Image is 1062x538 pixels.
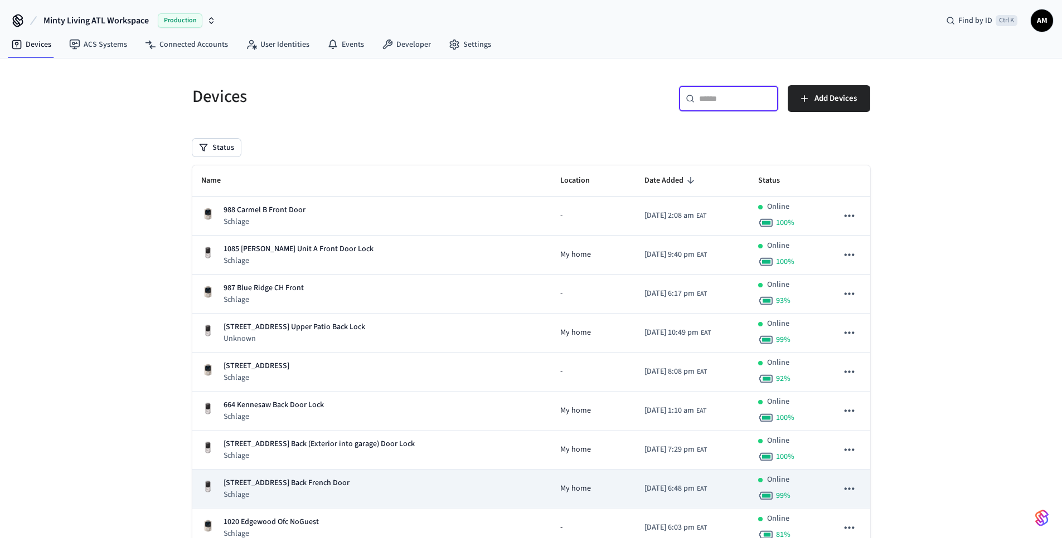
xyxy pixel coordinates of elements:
[560,405,591,417] span: My home
[224,243,374,255] p: 1085 [PERSON_NAME] Unit A Front Door Lock
[224,411,324,422] p: Schlage
[767,357,789,369] p: Online
[644,327,699,339] span: [DATE] 10:49 pm
[440,35,500,55] a: Settings
[697,250,707,260] span: EAT
[776,256,794,267] span: 100 %
[701,328,711,338] span: EAT
[697,523,707,533] span: EAT
[644,483,707,495] div: Africa/Nairobi
[644,405,706,417] div: Africa/Nairobi
[560,327,591,339] span: My home
[224,372,289,383] p: Schlage
[201,402,215,415] img: Yale Assure Touchscreen Wifi Smart Lock, Satin Nickel, Front
[644,522,707,534] div: Africa/Nairobi
[201,363,215,376] img: Schlage Sense Smart Deadbolt with Camelot Trim, Front
[644,366,707,378] div: Africa/Nairobi
[644,210,706,222] div: Africa/Nairobi
[560,366,562,378] span: -
[767,279,789,291] p: Online
[201,285,215,299] img: Schlage Sense Smart Deadbolt with Camelot Trim, Front
[697,484,707,494] span: EAT
[644,288,695,300] span: [DATE] 6:17 pm
[224,489,350,500] p: Schlage
[697,289,707,299] span: EAT
[136,35,237,55] a: Connected Accounts
[644,444,695,456] span: [DATE] 7:29 pm
[60,35,136,55] a: ACS Systems
[696,211,706,221] span: EAT
[373,35,440,55] a: Developer
[224,450,415,461] p: Schlage
[192,139,241,156] button: Status
[318,35,373,55] a: Events
[201,324,215,338] img: Yale Assure Touchscreen Wifi Smart Lock, Satin Nickel, Front
[767,201,789,213] p: Online
[644,327,711,339] div: Africa/Nairobi
[224,321,365,333] p: [STREET_ADDRESS] Upper Patio Back Lock
[224,399,324,411] p: 664 Kennesaw Back Door Lock
[696,406,706,416] span: EAT
[996,15,1017,26] span: Ctrl K
[958,15,992,26] span: Find by ID
[224,477,350,489] p: [STREET_ADDRESS] Back French Door
[560,172,604,189] span: Location
[201,207,215,221] img: Schlage Sense Smart Deadbolt with Camelot Trim, Front
[644,366,695,378] span: [DATE] 8:08 pm
[644,249,695,261] span: [DATE] 9:40 pm
[1032,11,1052,31] span: AM
[644,210,694,222] span: [DATE] 2:08 am
[201,519,215,532] img: Schlage Sense Smart Deadbolt with Camelot Trim, Front
[224,360,289,372] p: [STREET_ADDRESS]
[758,172,794,189] span: Status
[788,85,870,112] button: Add Devices
[201,246,215,260] img: Yale Assure Touchscreen Wifi Smart Lock, Satin Nickel, Front
[644,444,707,456] div: Africa/Nairobi
[644,288,707,300] div: Africa/Nairobi
[224,438,415,450] p: [STREET_ADDRESS] Back (Exterior into garage) Door Lock
[644,249,707,261] div: Africa/Nairobi
[644,522,695,534] span: [DATE] 6:03 pm
[697,445,707,455] span: EAT
[776,217,794,228] span: 100 %
[201,441,215,454] img: Yale Assure Touchscreen Wifi Smart Lock, Satin Nickel, Front
[560,210,562,222] span: -
[224,516,319,528] p: 1020 Edgewood Ofc NoGuest
[224,333,365,344] p: Unknown
[224,204,305,216] p: 988 Carmel B Front Door
[224,294,304,305] p: Schlage
[1035,509,1049,527] img: SeamLogoGradient.69752ec5.svg
[644,405,694,417] span: [DATE] 1:10 am
[560,483,591,495] span: My home
[697,367,707,377] span: EAT
[644,172,698,189] span: Date Added
[814,91,857,106] span: Add Devices
[192,85,525,108] h5: Devices
[776,451,794,462] span: 100 %
[560,288,562,300] span: -
[201,480,215,493] img: Yale Assure Touchscreen Wifi Smart Lock, Satin Nickel, Front
[43,14,149,27] span: Minty Living ATL Workspace
[560,522,562,534] span: -
[560,249,591,261] span: My home
[2,35,60,55] a: Devices
[776,490,791,501] span: 99 %
[937,11,1026,31] div: Find by IDCtrl K
[224,216,305,227] p: Schlage
[224,255,374,266] p: Schlage
[224,282,304,294] p: 987 Blue Ridge CH Front
[776,412,794,423] span: 100 %
[237,35,318,55] a: User Identities
[767,396,789,408] p: Online
[644,483,695,495] span: [DATE] 6:48 pm
[767,474,789,486] p: Online
[776,373,791,384] span: 92 %
[776,295,791,306] span: 93 %
[776,334,791,345] span: 99 %
[201,172,235,189] span: Name
[1031,9,1053,32] button: AM
[560,444,591,456] span: My home
[158,13,202,28] span: Production
[767,513,789,525] p: Online
[767,318,789,330] p: Online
